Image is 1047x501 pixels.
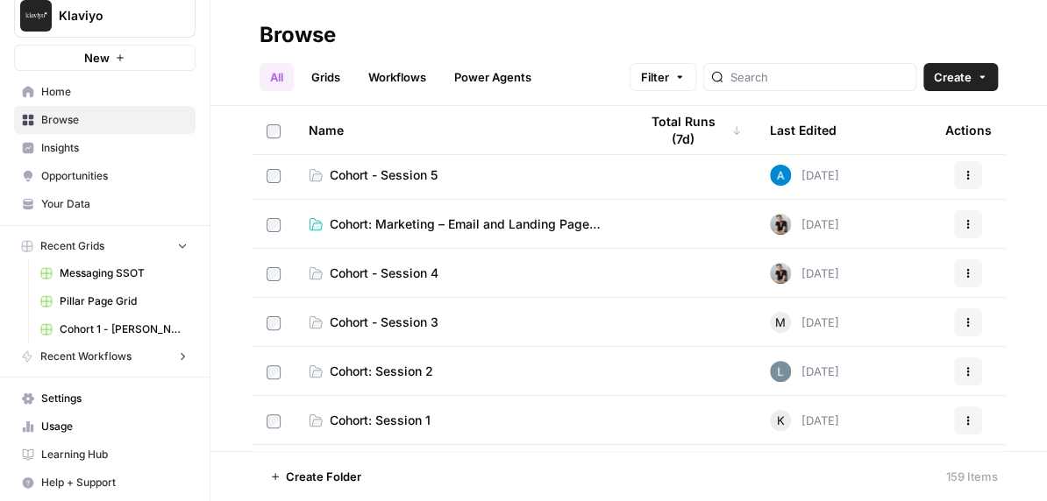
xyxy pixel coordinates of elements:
[770,214,839,235] div: [DATE]
[309,314,610,331] a: Cohort - Session 3
[14,469,196,497] button: Help + Support
[330,363,433,380] span: Cohort: Session 2
[770,410,839,431] div: [DATE]
[40,349,132,364] span: Recent Workflows
[14,134,196,162] a: Insights
[444,63,542,91] a: Power Agents
[260,63,294,91] a: All
[286,468,361,485] span: Create Folder
[923,63,998,91] button: Create
[330,314,438,331] span: Cohort - Session 3
[32,315,196,343] a: Cohort 1 - [PERSON_NAME]
[770,165,839,186] div: [DATE]
[41,112,188,128] span: Browse
[14,385,196,413] a: Settings
[770,361,791,382] img: cfgmwl5o8n4g8136c2vyzna79121
[14,441,196,469] a: Learning Hub
[309,166,610,184] a: Cohort - Session 5
[60,265,188,281] span: Messaging SSOT
[777,412,785,429] span: K
[770,106,837,154] div: Last Edited
[934,68,972,86] span: Create
[41,140,188,156] span: Insights
[41,168,188,184] span: Opportunities
[330,265,438,282] span: Cohort - Session 4
[41,84,188,100] span: Home
[41,391,188,406] span: Settings
[14,190,196,218] a: Your Data
[301,63,351,91] a: Grids
[309,363,610,380] a: Cohort: Session 2
[309,412,610,429] a: Cohort: Session 1
[84,49,110,67] span: New
[330,166,438,184] span: Cohort - Session 5
[59,7,165,25] span: Klaviyo
[309,106,610,154] div: Name
[32,259,196,287] a: Messaging SSOT
[14,343,196,370] button: Recent Workflows
[641,68,669,86] span: Filter
[309,265,610,282] a: Cohort - Session 4
[775,314,786,331] span: M
[770,165,791,186] img: o3cqybgnmipr355j8nz4zpq1mc6x
[41,475,188,490] span: Help + Support
[40,238,104,254] span: Recent Grids
[330,215,610,233] span: Cohort: Marketing – Email and Landing Page Copy
[945,106,992,154] div: Actions
[770,263,791,284] img: qq1exqcea0wapzto7wd7elbwtl3p
[41,447,188,462] span: Learning Hub
[770,214,791,235] img: qq1exqcea0wapzto7wd7elbwtl3p
[41,419,188,434] span: Usage
[14,106,196,134] a: Browse
[638,106,742,154] div: Total Runs (7d)
[358,63,437,91] a: Workflows
[330,412,431,429] span: Cohort: Session 1
[770,361,839,382] div: [DATE]
[14,162,196,190] a: Opportunities
[14,413,196,441] a: Usage
[260,462,372,490] button: Create Folder
[630,63,696,91] button: Filter
[946,468,998,485] div: 159 Items
[14,78,196,106] a: Home
[60,293,188,309] span: Pillar Page Grid
[770,263,839,284] div: [DATE]
[14,45,196,71] button: New
[32,287,196,315] a: Pillar Page Grid
[60,321,188,337] span: Cohort 1 - [PERSON_NAME]
[14,233,196,259] button: Recent Grids
[730,68,908,86] input: Search
[309,215,610,233] a: Cohort: Marketing – Email and Landing Page Copy
[41,196,188,212] span: Your Data
[770,312,839,333] div: [DATE]
[260,21,336,49] div: Browse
